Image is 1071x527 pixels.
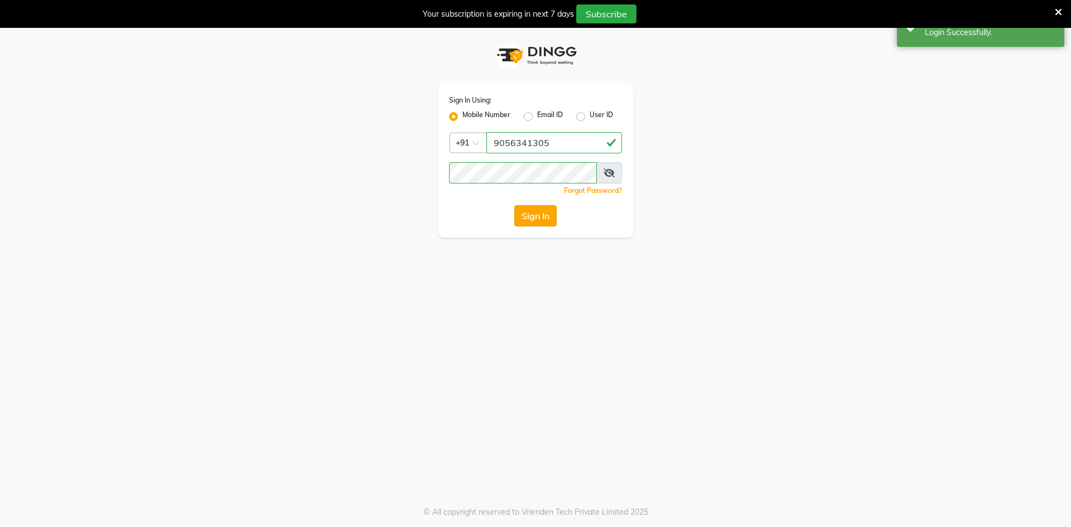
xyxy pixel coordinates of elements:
[564,186,622,195] a: Forgot Password?
[925,27,1056,38] div: Login Successfully.
[486,132,622,153] input: Username
[590,110,613,123] label: User ID
[514,205,557,226] button: Sign In
[576,4,636,23] button: Subscribe
[423,8,574,20] div: Your subscription is expiring in next 7 days
[462,110,510,123] label: Mobile Number
[537,110,563,123] label: Email ID
[449,95,491,105] label: Sign In Using:
[449,162,597,183] input: Username
[491,39,580,72] img: logo1.svg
